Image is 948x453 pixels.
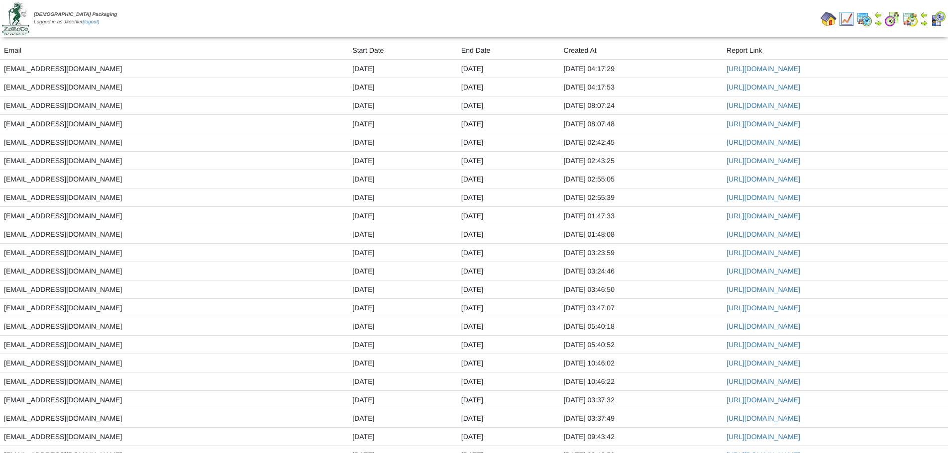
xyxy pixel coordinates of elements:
a: [URL][DOMAIN_NAME] [727,193,800,201]
td: [DATE] [348,96,457,115]
td: [DATE] [457,391,560,409]
td: [DATE] 10:46:02 [559,354,723,372]
td: [DATE] [457,299,560,317]
a: [URL][DOMAIN_NAME] [727,65,800,73]
img: calendarprod.gif [856,11,872,27]
td: [DATE] 04:17:29 [559,60,723,78]
td: [DATE] [457,262,560,280]
td: [DATE] 03:46:50 [559,280,723,299]
a: [URL][DOMAIN_NAME] [727,230,800,238]
td: [DATE] [348,428,457,446]
a: [URL][DOMAIN_NAME] [727,377,800,385]
td: Created At [559,41,723,60]
a: [URL][DOMAIN_NAME] [727,267,800,275]
td: [DATE] [348,244,457,262]
td: [DATE] 08:07:48 [559,115,723,133]
td: [DATE] [457,115,560,133]
img: calendarinout.gif [902,11,918,27]
td: [DATE] [457,317,560,336]
td: [DATE] 05:40:52 [559,336,723,354]
td: [DATE] [348,170,457,188]
td: [DATE] 03:47:07 [559,299,723,317]
td: [DATE] 03:37:32 [559,391,723,409]
td: Report Link [723,41,948,60]
a: [URL][DOMAIN_NAME] [727,359,800,367]
a: [URL][DOMAIN_NAME] [727,120,800,128]
td: [DATE] [457,207,560,225]
td: [DATE] [457,225,560,244]
a: [URL][DOMAIN_NAME] [727,341,800,349]
td: [DATE] 05:40:18 [559,317,723,336]
img: calendarblend.gif [884,11,900,27]
td: [DATE] [457,170,560,188]
img: line_graph.gif [839,11,854,27]
a: [URL][DOMAIN_NAME] [727,396,800,404]
td: [DATE] 02:55:05 [559,170,723,188]
td: [DATE] [348,391,457,409]
a: [URL][DOMAIN_NAME] [727,304,800,312]
td: [DATE] [348,60,457,78]
td: [DATE] [348,299,457,317]
td: [DATE] [457,428,560,446]
img: home.gif [821,11,837,27]
td: [DATE] [348,207,457,225]
a: [URL][DOMAIN_NAME] [727,414,800,422]
td: [DATE] [348,225,457,244]
td: [DATE] 03:37:49 [559,409,723,428]
td: [DATE] [457,78,560,96]
img: arrowleft.gif [874,11,882,19]
td: [DATE] [348,354,457,372]
td: [DATE] [457,409,560,428]
td: [DATE] [457,188,560,207]
a: [URL][DOMAIN_NAME] [727,285,800,293]
td: [DATE] [348,336,457,354]
td: [DATE] [348,78,457,96]
a: [URL][DOMAIN_NAME] [727,212,800,220]
td: [DATE] [348,188,457,207]
td: [DATE] [348,152,457,170]
td: [DATE] [457,336,560,354]
a: [URL][DOMAIN_NAME] [727,433,800,441]
a: [URL][DOMAIN_NAME] [727,83,800,91]
a: [URL][DOMAIN_NAME] [727,322,800,330]
td: [DATE] [348,262,457,280]
td: End Date [457,41,560,60]
td: [DATE] [457,96,560,115]
td: Start Date [348,41,457,60]
td: [DATE] [457,60,560,78]
td: [DATE] [457,280,560,299]
a: [URL][DOMAIN_NAME] [727,101,800,109]
span: [DEMOGRAPHIC_DATA] Packaging [34,12,117,17]
img: calendarcustomer.gif [930,11,946,27]
td: [DATE] 01:48:08 [559,225,723,244]
td: [DATE] [457,244,560,262]
td: [DATE] [457,372,560,391]
td: [DATE] 09:43:42 [559,428,723,446]
td: [DATE] [348,280,457,299]
td: [DATE] 04:17:53 [559,78,723,96]
img: arrowright.gif [874,19,882,27]
td: [DATE] [348,133,457,152]
a: [URL][DOMAIN_NAME] [727,175,800,183]
td: [DATE] 01:47:33 [559,207,723,225]
img: arrowleft.gif [920,11,928,19]
td: [DATE] 02:55:39 [559,188,723,207]
td: [DATE] 02:42:45 [559,133,723,152]
td: [DATE] [348,409,457,428]
td: [DATE] 03:23:59 [559,244,723,262]
td: [DATE] [348,115,457,133]
a: [URL][DOMAIN_NAME] [727,157,800,165]
td: [DATE] [457,152,560,170]
td: [DATE] 02:43:25 [559,152,723,170]
img: zoroco-logo-small.webp [2,2,29,35]
td: [DATE] [457,354,560,372]
td: [DATE] [348,317,457,336]
td: [DATE] 10:46:22 [559,372,723,391]
td: [DATE] [348,372,457,391]
td: [DATE] 08:07:24 [559,96,723,115]
span: Logged in as Jkoehler [34,12,117,24]
a: [URL][DOMAIN_NAME] [727,249,800,257]
td: [DATE] [457,133,560,152]
a: [URL][DOMAIN_NAME] [727,138,800,146]
a: (logout) [83,19,100,25]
